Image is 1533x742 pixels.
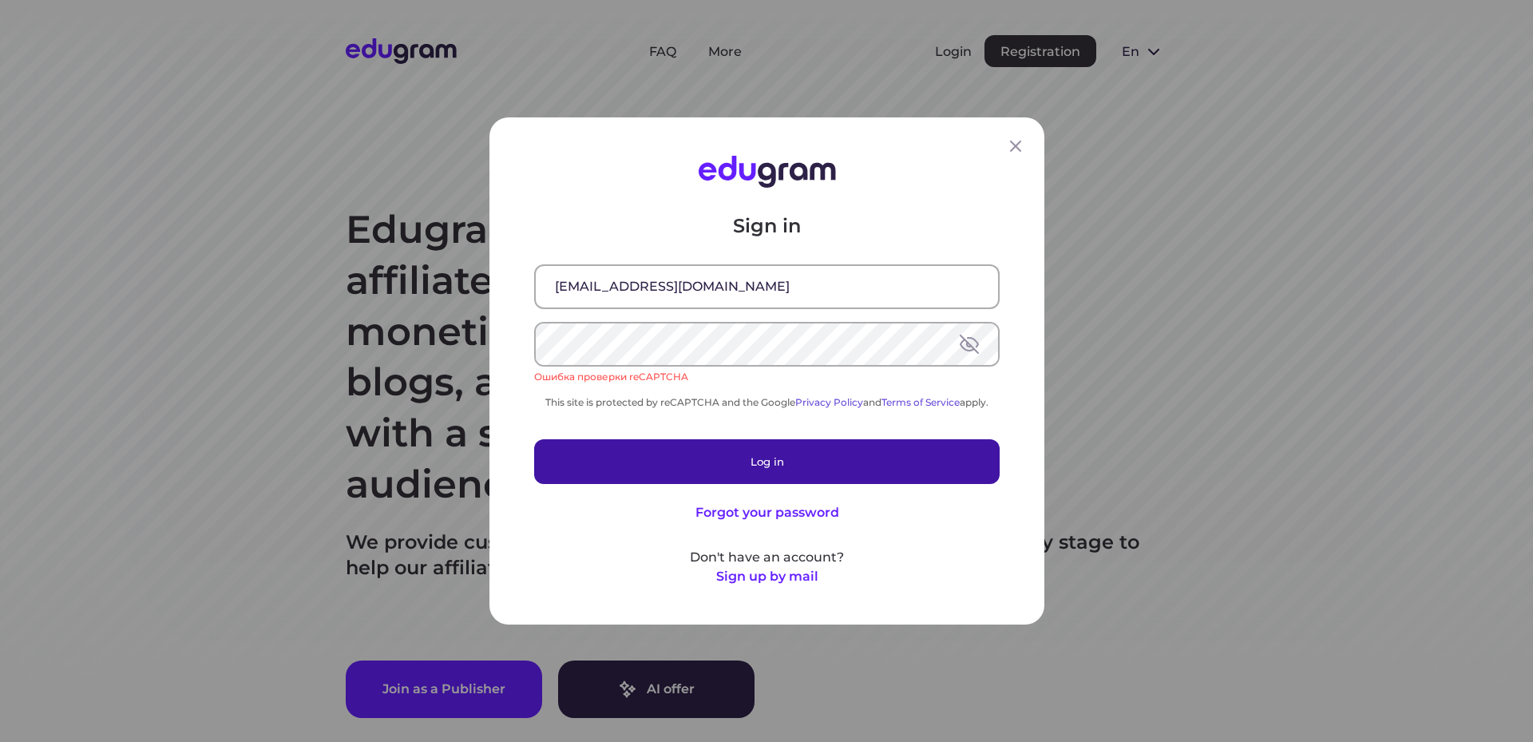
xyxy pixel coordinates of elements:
input: Email [536,266,998,308]
a: Terms of Service [881,396,960,408]
img: Edugram Logo [698,156,835,188]
button: Sign up by mail [715,567,818,586]
a: Privacy Policy [795,396,863,408]
div: Ошибка проверки reCAPTCHA [534,370,1000,384]
button: Log in [534,439,1000,484]
p: Don't have an account? [534,548,1000,567]
p: Sign in [534,213,1000,239]
button: Forgot your password [695,503,838,522]
div: This site is protected by reCAPTCHA and the Google and apply. [534,396,1000,408]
